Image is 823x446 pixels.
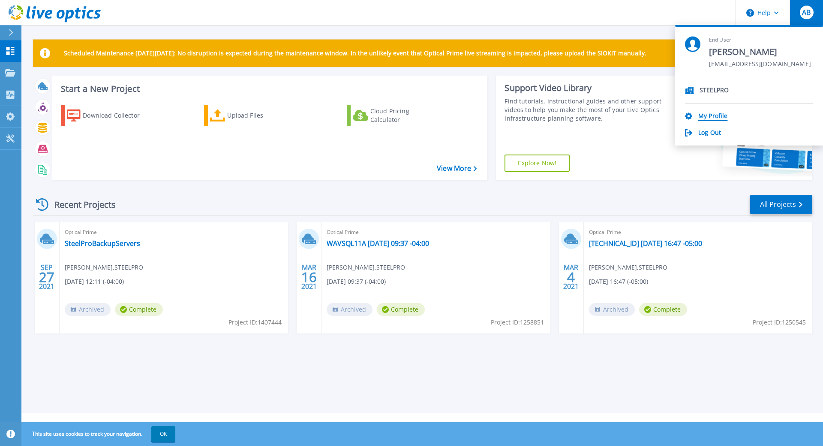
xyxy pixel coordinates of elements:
div: Cloud Pricing Calculator [370,107,439,124]
span: Project ID: 1250545 [753,318,806,327]
a: Upload Files [204,105,300,126]
span: [DATE] 09:37 (-04:00) [327,277,386,286]
span: Complete [639,303,687,316]
span: Complete [377,303,425,316]
span: Project ID: 1407444 [228,318,282,327]
a: Explore Now! [505,155,570,172]
button: OK [151,426,175,442]
span: [PERSON_NAME] , STEELPRO [589,263,667,272]
div: Find tutorials, instructional guides and other support videos to help you make the most of your L... [505,97,666,123]
span: Archived [589,303,635,316]
span: Project ID: 1258851 [491,318,544,327]
div: MAR 2021 [301,261,317,293]
a: My Profile [698,112,727,121]
span: Optical Prime [327,228,545,237]
span: This site uses cookies to track your navigation. [24,426,175,442]
span: Archived [65,303,111,316]
div: SEP 2021 [39,261,55,293]
span: [DATE] 12:11 (-04:00) [65,277,124,286]
span: 16 [301,273,317,281]
span: End User [709,36,811,44]
span: [DATE] 16:47 (-05:00) [589,277,648,286]
span: Optical Prime [589,228,807,237]
a: Download Collector [61,105,156,126]
span: [PERSON_NAME] , STEELPRO [327,263,405,272]
a: Cloud Pricing Calculator [347,105,442,126]
a: SteelProBackupServers [65,239,140,248]
div: Support Video Library [505,82,666,94]
p: STEELPRO [700,87,729,95]
a: Log Out [698,129,721,137]
span: Optical Prime [65,228,283,237]
span: AB [802,9,811,16]
span: 4 [567,273,575,281]
a: [TECHNICAL_ID] [DATE] 16:47 -05:00 [589,239,702,248]
a: All Projects [750,195,812,214]
div: Upload Files [227,107,296,124]
span: [PERSON_NAME] [709,46,811,58]
a: WAVSQL11A [DATE] 09:37 -04:00 [327,239,429,248]
div: MAR 2021 [563,261,579,293]
span: 27 [39,273,54,281]
span: [PERSON_NAME] , STEELPRO [65,263,143,272]
span: [EMAIL_ADDRESS][DOMAIN_NAME] [709,61,811,69]
p: Scheduled Maintenance [DATE][DATE]: No disruption is expected during the maintenance window. In t... [64,50,646,57]
div: Recent Projects [33,194,127,215]
h3: Start a New Project [61,84,477,94]
span: Complete [115,303,163,316]
a: View More [437,164,477,173]
div: Download Collector [83,107,151,124]
span: Archived [327,303,372,316]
